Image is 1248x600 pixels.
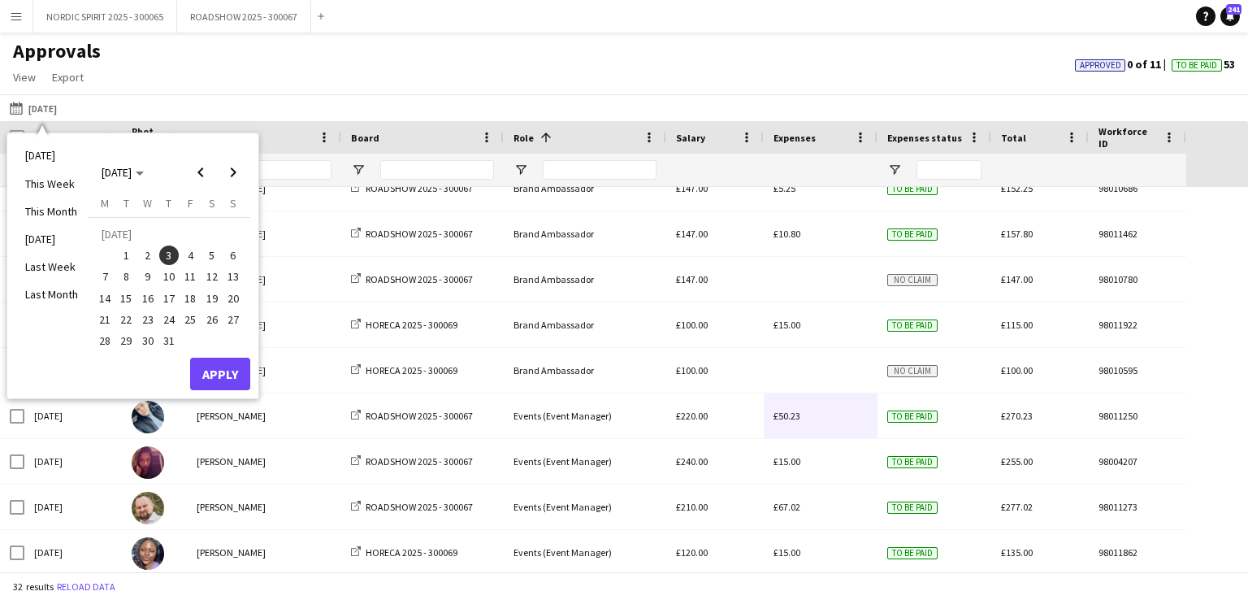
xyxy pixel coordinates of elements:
[887,547,938,559] span: To be paid
[351,546,457,559] a: HORECA 2025 - 300069
[137,245,158,266] button: 02-07-2025
[1089,302,1186,347] div: 98011922
[187,439,341,484] div: [PERSON_NAME]
[1089,393,1186,438] div: 98011250
[187,530,341,575] div: [PERSON_NAME]
[1080,60,1121,71] span: Approved
[1089,211,1186,256] div: 98011462
[223,309,244,330] button: 27-07-2025
[94,309,115,330] button: 21-07-2025
[102,165,132,180] span: [DATE]
[351,132,379,144] span: Board
[137,266,158,287] button: 09-07-2025
[138,331,158,350] span: 30
[95,267,115,287] span: 7
[351,163,366,177] button: Open Filter Menu
[351,455,473,467] a: ROADSHOW 2025 - 300067
[1172,57,1235,72] span: 53
[143,196,152,211] span: W
[138,310,158,329] span: 23
[187,166,341,211] div: [PERSON_NAME]
[366,501,473,513] span: ROADSHOW 2025 - 300067
[504,302,666,347] div: Brand Ambassador
[95,331,115,350] span: 28
[676,132,705,144] span: Salary
[158,288,180,309] button: 17-07-2025
[223,288,244,309] button: 20-07-2025
[676,319,708,331] span: £100.00
[1089,166,1186,211] div: 98010686
[351,364,457,376] a: HORECA 2025 - 300069
[137,288,158,309] button: 16-07-2025
[138,289,158,308] span: 16
[201,245,222,266] button: 05-07-2025
[351,410,473,422] a: ROADSHOW 2025 - 300067
[773,132,816,144] span: Expenses
[1089,485,1186,529] div: 98011273
[158,330,180,351] button: 31-07-2025
[773,182,795,194] span: £5.25
[117,331,136,350] span: 29
[676,182,708,194] span: £147.00
[201,266,222,287] button: 12-07-2025
[351,273,473,285] a: ROADSHOW 2025 - 300067
[115,245,136,266] button: 01-07-2025
[223,246,243,265] span: 6
[187,257,341,302] div: [PERSON_NAME]
[676,546,708,559] span: £120.00
[101,196,109,211] span: M
[187,393,341,438] div: [PERSON_NAME]
[366,455,473,467] span: ROADSHOW 2025 - 300067
[366,364,457,376] span: HORECA 2025 - 300069
[887,228,938,241] span: To be paid
[180,309,201,330] button: 25-07-2025
[1220,7,1240,26] a: 241
[117,289,136,308] span: 15
[543,160,656,180] input: Role Filter Input
[1001,319,1033,331] span: £115.00
[180,267,200,287] span: 11
[887,320,938,332] span: To be paid
[504,439,666,484] div: Events (Event Manager)
[366,410,473,422] span: ROADSHOW 2025 - 300067
[52,70,84,85] span: Export
[6,98,60,118] button: [DATE]
[676,410,708,422] span: £220.00
[773,410,800,422] span: £50.23
[1001,132,1026,144] span: Total
[1001,410,1033,422] span: £270.23
[24,393,122,438] div: [DATE]
[1001,182,1033,194] span: £152.25
[24,439,122,484] div: [DATE]
[15,280,88,308] li: Last Month
[94,288,115,309] button: 14-07-2025
[513,132,534,144] span: Role
[94,266,115,287] button: 07-07-2025
[351,182,473,194] a: ROADSHOW 2025 - 300067
[180,246,200,265] span: 4
[366,228,473,240] span: ROADSHOW 2025 - 300067
[773,228,800,240] span: £10.80
[137,330,158,351] button: 30-07-2025
[366,182,473,194] span: ROADSHOW 2025 - 300067
[1001,364,1033,376] span: £100.00
[202,289,222,308] span: 19
[137,309,158,330] button: 23-07-2025
[197,132,223,144] span: Name
[223,266,244,287] button: 13-07-2025
[513,163,528,177] button: Open Filter Menu
[117,267,136,287] span: 8
[94,224,244,245] td: [DATE]
[202,310,222,329] span: 26
[223,267,243,287] span: 13
[132,446,164,479] img: asha pindoria
[887,456,938,468] span: To be paid
[223,289,243,308] span: 20
[217,156,249,189] button: Next month
[180,245,201,266] button: 04-07-2025
[15,225,88,253] li: [DATE]
[115,309,136,330] button: 22-07-2025
[504,530,666,575] div: Events (Event Manager)
[115,266,136,287] button: 08-07-2025
[504,211,666,256] div: Brand Ambassador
